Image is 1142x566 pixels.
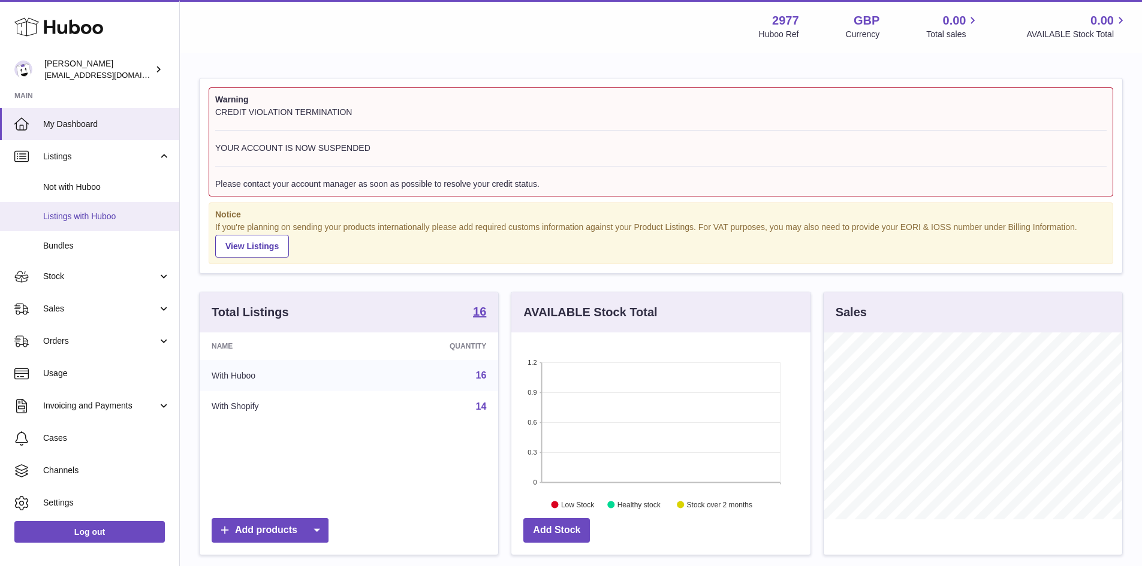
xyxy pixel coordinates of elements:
th: Quantity [361,332,499,360]
div: CREDIT VIOLATION TERMINATION YOUR ACCOUNT IS NOW SUSPENDED Please contact your account manager as... [215,107,1107,190]
a: Add Stock [523,518,590,543]
span: Usage [43,368,170,379]
span: 0.00 [1090,13,1114,29]
div: [PERSON_NAME] [44,58,152,81]
a: 0.00 AVAILABLE Stock Total [1026,13,1128,40]
span: [EMAIL_ADDRESS][DOMAIN_NAME] [44,70,176,80]
td: With Huboo [200,360,361,391]
span: Bundles [43,240,170,252]
span: Listings [43,151,158,162]
span: Channels [43,465,170,476]
div: If you're planning on sending your products internationally please add required customs informati... [215,222,1107,258]
strong: 16 [473,305,486,317]
text: 0 [534,479,537,486]
span: Listings with Huboo [43,211,170,222]
strong: GBP [854,13,879,29]
text: 0.9 [528,389,537,396]
span: Settings [43,497,170,509]
div: Huboo Ref [759,29,799,40]
span: AVAILABLE Stock Total [1026,29,1128,40]
h3: Sales [836,304,867,320]
div: Currency [846,29,880,40]
a: 16 [473,305,486,320]
text: Low Stock [561,501,595,509]
a: 14 [476,401,487,411]
span: Not with Huboo [43,181,170,193]
strong: Warning [215,94,1107,105]
span: My Dashboard [43,119,170,130]
th: Name [200,332,361,360]
text: 0.3 [528,449,537,456]
text: Stock over 2 months [687,501,752,509]
a: 0.00 Total sales [926,13,980,40]
span: Cases [43,432,170,444]
span: Invoicing and Payments [43,400,158,411]
span: Sales [43,303,158,314]
td: With Shopify [200,391,361,422]
h3: Total Listings [212,304,289,320]
span: Stock [43,271,158,282]
a: View Listings [215,235,289,258]
a: 16 [476,370,487,380]
text: 1.2 [528,359,537,366]
strong: 2977 [772,13,799,29]
span: 0.00 [943,13,966,29]
span: Orders [43,335,158,347]
text: Healthy stock [617,501,661,509]
strong: Notice [215,209,1107,220]
h3: AVAILABLE Stock Total [523,304,657,320]
img: internalAdmin-2977@internal.huboo.com [14,60,32,78]
span: Total sales [926,29,980,40]
a: Log out [14,521,165,543]
text: 0.6 [528,419,537,426]
a: Add products [212,518,329,543]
